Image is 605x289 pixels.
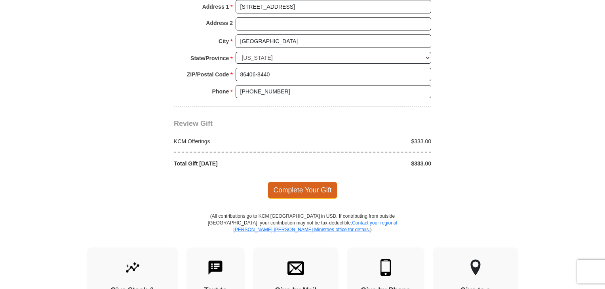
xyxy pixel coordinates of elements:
div: $333.00 [302,137,436,145]
img: envelope.svg [287,259,304,276]
strong: State/Province [190,53,229,64]
img: give-by-stock.svg [124,259,141,276]
img: other-region [470,259,481,276]
span: Review Gift [174,120,213,127]
strong: ZIP/Postal Code [187,69,229,80]
img: text-to-give.svg [207,259,224,276]
a: Contact your regional [PERSON_NAME] [PERSON_NAME] Ministries office for details. [233,220,397,232]
img: mobile.svg [377,259,394,276]
strong: Address 2 [206,17,233,29]
strong: Address 1 [202,1,229,12]
div: KCM Offerings [170,137,303,145]
span: Complete Your Gift [268,182,338,198]
p: (All contributions go to KCM [GEOGRAPHIC_DATA] in USD. If contributing from outside [GEOGRAPHIC_D... [207,213,398,247]
div: $333.00 [302,160,436,167]
div: Total Gift [DATE] [170,160,303,167]
strong: City [219,36,229,47]
strong: Phone [212,86,229,97]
